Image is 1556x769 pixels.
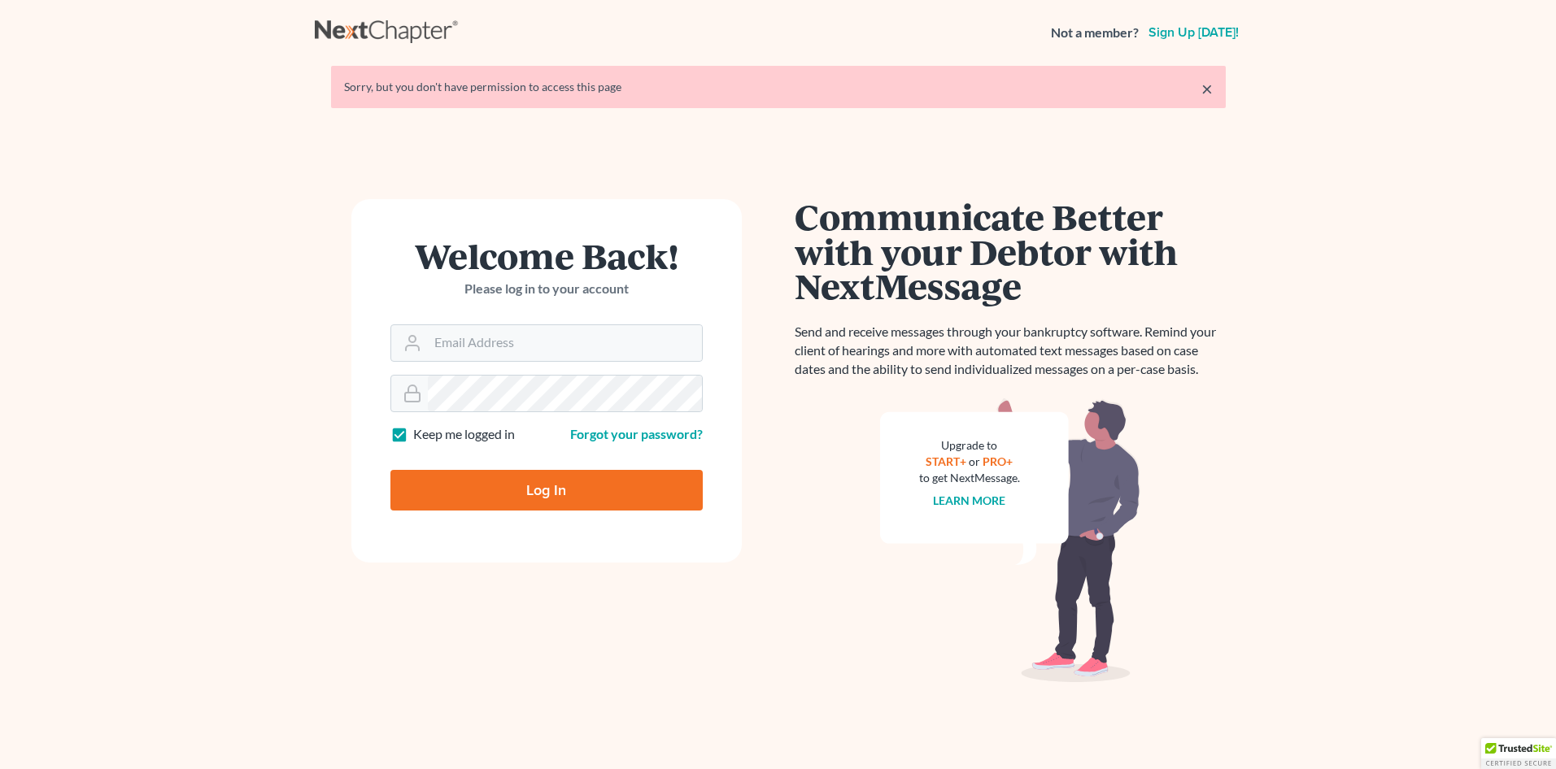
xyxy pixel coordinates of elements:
input: Log In [390,470,703,510]
a: PRO+ [983,454,1013,468]
a: × [1201,79,1213,98]
div: Upgrade to [919,437,1020,454]
a: Sign up [DATE]! [1145,26,1242,39]
strong: Not a member? [1051,24,1139,42]
a: Learn more [933,493,1005,507]
p: Send and receive messages through your bankruptcy software. Remind your client of hearings and mo... [795,323,1226,379]
a: START+ [926,454,966,468]
a: Forgot your password? [570,426,703,441]
span: or [969,454,980,468]
div: TrustedSite Certified [1481,738,1556,769]
h1: Welcome Back! [390,238,703,273]
label: Keep me logged in [413,425,515,444]
input: Email Address [428,325,702,361]
img: nextmessage_bg-59042aed3d76b12b5cd301f8e5b87938c9018125f34e5fa2b7a6b67550977c72.svg [880,398,1140,683]
div: to get NextMessage. [919,470,1020,486]
p: Please log in to your account [390,280,703,298]
h1: Communicate Better with your Debtor with NextMessage [795,199,1226,303]
div: Sorry, but you don't have permission to access this page [344,79,1213,95]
